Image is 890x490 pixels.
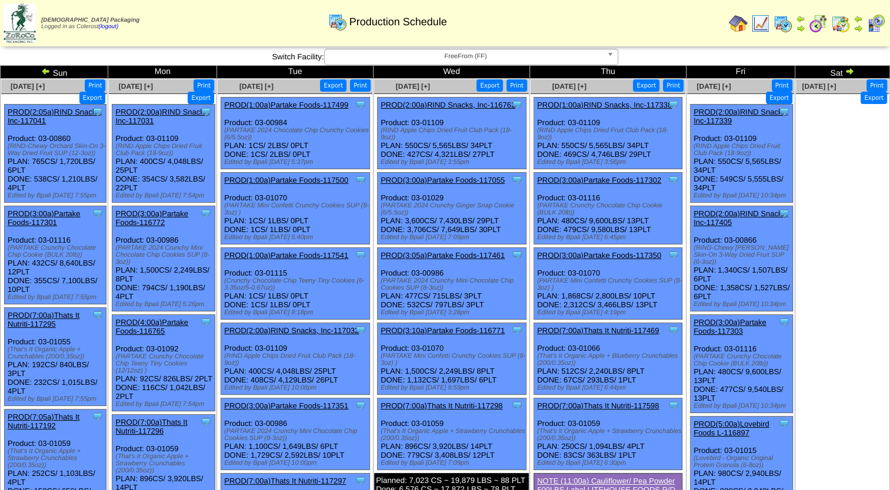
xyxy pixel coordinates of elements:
[694,143,792,157] div: (RIND Apple Chips Dried Fruit Club Pack (18-9oz))
[729,14,748,33] img: home.gif
[329,49,602,63] span: FreeFrom (FF)
[668,99,679,110] img: Tooltip
[355,99,366,110] img: Tooltip
[381,428,525,442] div: (That's It Organic Apple + Strawberry Crunchables (200/0.35oz))
[696,82,731,90] span: [DATE] [+]
[866,14,885,33] img: calendarcustomer.gif
[691,315,793,413] div: Product: 03-01116 PLAN: 480CS / 9,600LBS / 13PLT DONE: 477CS / 9,540LBS / 13PLT
[778,316,790,328] img: Tooltip
[188,92,214,104] button: Export
[381,277,525,291] div: (PARTAKE 2024 Crunchy Mini Chocolate Chip Cookies SUP (8-3oz))
[350,79,371,92] button: Print
[200,316,212,328] img: Tooltip
[530,66,686,79] td: Thu
[378,323,526,395] div: Product: 03-01070 PLAN: 1,500CS / 2,249LBS / 8PLT DONE: 1,132CS / 1,697LBS / 6PLT
[8,311,79,328] a: PROD(7:00a)Thats It Nutriti-117295
[8,395,106,402] div: Edited by Bpali [DATE] 7:55pm
[381,251,505,260] a: PROD(3:05a)Partake Foods-117461
[691,206,793,311] div: Product: 03-00866 PLAN: 1,340CS / 1,507LBS / 6PLT DONE: 1,358CS / 1,527LBS / 6PLT
[751,14,770,33] img: line_graph.gif
[381,326,505,335] a: PROD(3:10a)Partake Foods-116771
[221,98,369,169] div: Product: 03-00984 PLAN: 1CS / 2LBS / 0PLT DONE: 1CS / 2LBS / 0PLT
[112,105,215,203] div: Product: 03-01109 PLAN: 400CS / 4,048LBS / 25PLT DONE: 354CS / 3,582LBS / 22PLT
[396,82,430,90] a: [DATE] [+]
[92,309,104,321] img: Tooltip
[355,400,366,411] img: Tooltip
[537,401,659,410] a: PROD(7:00a)Thats It Nutriti-117598
[694,419,769,437] a: PROD(5:00a)Lovebird Foods L-116897
[511,324,523,336] img: Tooltip
[224,202,369,216] div: (PARTAKE Mini Confetti Crunchy Cookies SUP (8‐3oz) )
[381,202,525,216] div: (PARTAKE 2024 Crunchy Ginger Snap Cookie (6/5.5oz))
[537,202,682,216] div: (PARTAKE Crunchy Chocolate Chip Cookie (BULK 20lb))
[8,412,79,430] a: PROD(7:05a)Thats It Nutriti-117192
[41,17,139,24] span: [DEMOGRAPHIC_DATA] Packaging
[668,324,679,336] img: Tooltip
[511,400,523,411] img: Tooltip
[381,459,525,466] div: Edited by Bpali [DATE] 7:09pm
[92,411,104,422] img: Tooltip
[355,174,366,186] img: Tooltip
[537,277,682,291] div: (PARTAKE Mini Confetti Crunchy Cookies SUP (8‐3oz) )
[5,105,106,203] div: Product: 03-00860 PLAN: 765CS / 1,720LBS / 6PLT DONE: 538CS / 1,210LBS / 4PLT
[766,92,792,104] button: Export
[796,14,805,24] img: arrowleft.gif
[854,24,863,33] img: arrowright.gif
[79,92,106,104] button: Export
[355,324,366,336] img: Tooltip
[217,66,374,79] td: Tue
[537,100,672,109] a: PROD(1:00a)RIND Snacks, Inc-117338
[200,416,212,428] img: Tooltip
[194,79,214,92] button: Print
[224,176,348,184] a: PROD(1:00a)Partake Foods-117500
[112,206,215,311] div: Product: 03-00986 PLAN: 1,500CS / 2,249LBS / 8PLT DONE: 794CS / 1,190LBS / 4PLT
[694,192,792,199] div: Edited by Bpali [DATE] 10:34pm
[381,176,505,184] a: PROD(3:00a)Partake Foods-117055
[115,401,214,408] div: Edited by Bpali [DATE] 7:54pm
[476,79,503,92] button: Export
[534,398,682,470] div: Product: 03-01059 PLAN: 250CS / 1,094LBS / 4PLT DONE: 83CS / 363LBS / 1PLT
[381,159,525,166] div: Edited by Bpali [DATE] 3:55pm
[537,159,682,166] div: Edited by Bpali [DATE] 3:56pm
[537,309,682,316] div: Edited by Bpali [DATE] 4:19pm
[691,105,793,203] div: Product: 03-01109 PLAN: 550CS / 5,565LBS / 34PLT DONE: 549CS / 5,555LBS / 34PLT
[694,244,792,266] div: (RIND-Chewy [PERSON_NAME] Skin-On 3-Way Dried Fruit SUP (6-3oz))
[119,82,153,90] a: [DATE] [+]
[41,66,51,76] img: arrowleft.gif
[224,159,369,166] div: Edited by Bpali [DATE] 5:37pm
[633,79,659,92] button: Export
[224,401,348,410] a: PROD(3:00a)Partake Foods-117351
[534,248,682,320] div: Product: 03-01070 PLAN: 1,868CS / 2,800LBS / 10PLT DONE: 2,312CS / 3,466LBS / 13PLT
[224,309,369,316] div: Edited by Bpali [DATE] 8:18pm
[224,459,369,466] div: Edited by Bpali [DATE] 10:00pm
[8,448,106,469] div: (That's It Organic Apple + Strawberry Crunchables (200/0.35oz))
[224,326,359,335] a: PROD(2:00a)RIND Snacks, Inc-117032
[809,14,828,33] img: calendarblend.gif
[537,384,682,391] div: Edited by Bpali [DATE] 6:44pm
[534,323,682,395] div: Product: 03-01066 PLAN: 512CS / 2,240LBS / 8PLT DONE: 67CS / 293LBS / 1PLT
[8,294,106,301] div: Edited by Bpali [DATE] 7:55pm
[11,82,45,90] a: [DATE] [+]
[772,79,792,92] button: Print
[8,209,81,227] a: PROD(3:00a)Partake Foods-117301
[694,353,792,367] div: (PARTAKE Crunchy Chocolate Chip Cookie (BULK 20lb))
[239,82,274,90] a: [DATE] [+]
[115,418,187,435] a: PROD(7:00a)Thats It Nutriti-117296
[115,301,214,308] div: Edited by Bpali [DATE] 5:26pm
[378,98,526,169] div: Product: 03-01109 PLAN: 550CS / 5,565LBS / 34PLT DONE: 427CS / 4,321LBS / 27PLT
[802,82,836,90] a: [DATE] [+]
[221,248,369,320] div: Product: 03-01115 PLAN: 1CS / 1LBS / 0PLT DONE: 1CS / 1LBS / 0PLT
[200,106,212,118] img: Tooltip
[694,301,792,308] div: Edited by Bpali [DATE] 10:34pm
[85,79,105,92] button: Print
[537,353,682,367] div: (That's It Organic Apple + Blueberry Crunchables (200/0.35oz))
[381,384,525,391] div: Edited by Bpali [DATE] 9:59pm
[796,24,805,33] img: arrowright.gif
[320,79,346,92] button: Export
[866,79,887,92] button: Print
[349,16,447,28] span: Production Schedule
